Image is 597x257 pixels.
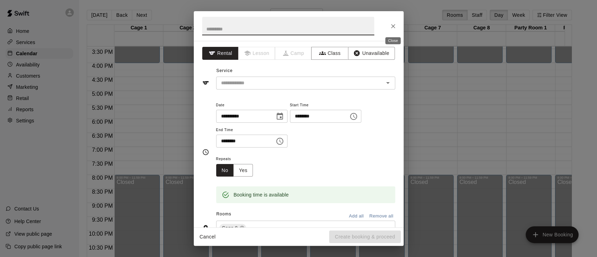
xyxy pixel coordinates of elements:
[216,155,259,164] span: Repeats
[216,164,234,177] button: No
[387,20,399,33] button: Close
[234,188,289,201] div: Booking time is available
[383,78,393,88] button: Open
[273,109,287,123] button: Choose date, selected date is Nov 3, 2025
[202,149,209,156] svg: Timing
[216,68,233,73] span: Service
[219,224,246,232] div: Cage 8
[273,134,287,148] button: Choose time, selected time is 5:15 PM
[202,79,209,86] svg: Service
[216,164,253,177] div: outlined button group
[239,47,275,60] span: Lessons must be created in the Services page first
[216,126,287,135] span: End Time
[202,224,209,231] svg: Rooms
[233,164,253,177] button: Yes
[275,47,312,60] span: Camps can only be created in the Services page
[216,212,231,216] span: Rooms
[290,101,361,110] span: Start Time
[219,224,241,231] span: Cage 8
[345,211,368,222] button: Add all
[368,211,395,222] button: Remove all
[216,101,287,110] span: Date
[348,47,395,60] button: Unavailable
[385,37,401,44] div: Close
[202,47,239,60] button: Rental
[383,223,393,233] button: Open
[197,230,219,243] button: Cancel
[347,109,361,123] button: Choose time, selected time is 5:00 PM
[311,47,348,60] button: Class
